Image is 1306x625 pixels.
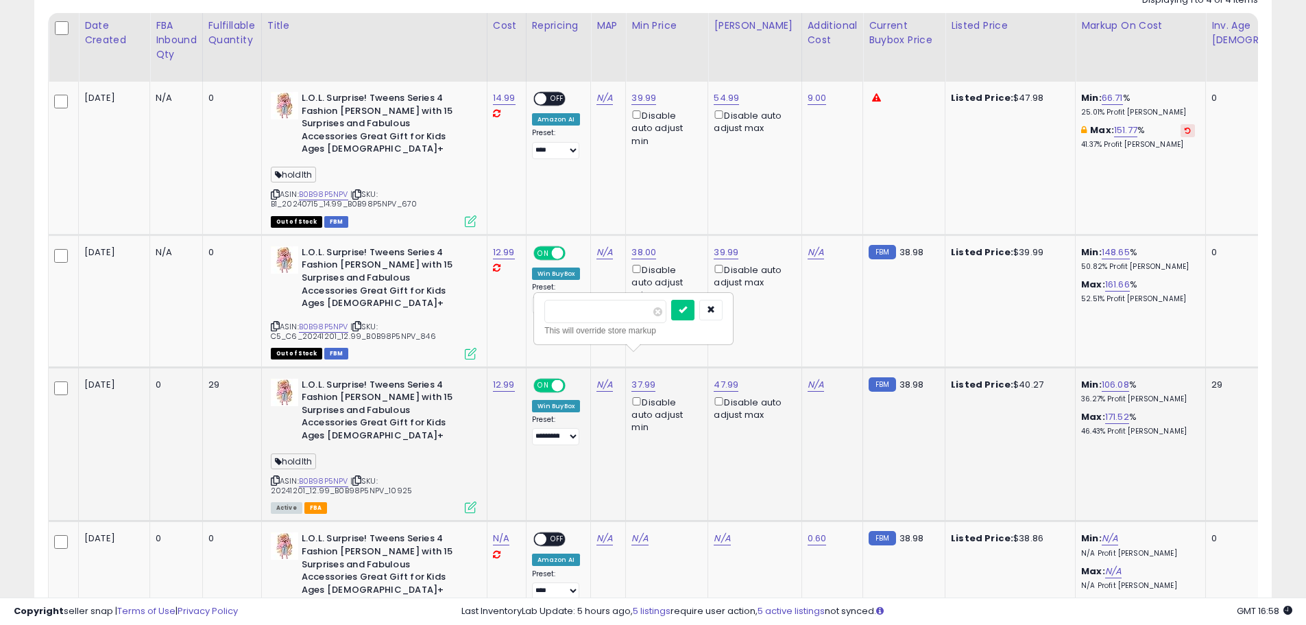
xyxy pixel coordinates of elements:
[1081,108,1195,117] p: 25.01% Profit [PERSON_NAME]
[532,283,581,314] div: Preset:
[532,268,581,280] div: Win BuyBox
[758,604,825,617] a: 5 active listings
[271,379,298,406] img: 413nc33niKL._SL40_.jpg
[1081,279,1195,304] div: %
[84,19,144,47] div: Date Created
[14,604,64,617] strong: Copyright
[1081,246,1102,259] b: Min:
[1081,278,1105,291] b: Max:
[1105,278,1130,292] a: 161.66
[596,91,613,105] a: N/A
[714,246,738,259] a: 39.99
[899,378,924,391] span: 38.98
[271,475,412,496] span: | SKU: 20241201_12.99_B0B98P5NPV_10925
[631,378,655,392] a: 37.99
[302,92,468,159] b: L.O.L. Surprise! Tweens Series 4 Fashion [PERSON_NAME] with 15 Surprises and Fabulous Accessories...
[869,377,895,392] small: FBM
[714,108,790,134] div: Disable auto adjust max
[951,532,1013,545] b: Listed Price:
[633,604,670,617] a: 5 listings
[1081,140,1195,150] p: 41.37% Profit [PERSON_NAME]
[493,532,509,545] a: N/A
[631,532,648,545] a: N/A
[1081,549,1195,558] p: N/A Profit [PERSON_NAME]
[493,378,515,392] a: 12.99
[1076,13,1206,82] th: The percentage added to the cost of goods (COGS) that forms the calculator for Min & Max prices.
[14,605,238,618] div: seller snap | |
[808,532,827,545] a: 0.60
[714,262,790,289] div: Disable auto adjust max
[302,532,468,600] b: L.O.L. Surprise! Tweens Series 4 Fashion [PERSON_NAME] with 15 Surprises and Fabulous Accessories...
[808,91,827,105] a: 9.00
[302,246,468,314] b: L.O.L. Surprise! Tweens Series 4 Fashion [PERSON_NAME] with 15 Surprises and Fabulous Accessories...
[1237,604,1292,617] span: 2025-10-7 16:58 GMT
[493,246,515,259] a: 12.99
[156,379,192,391] div: 0
[951,379,1065,391] div: $40.27
[271,453,316,469] span: holdlth
[271,532,298,560] img: 413nc33niKL._SL40_.jpg
[271,246,476,358] div: ASIN:
[532,19,585,33] div: Repricing
[271,167,316,182] span: holdlth
[869,531,895,545] small: FBM
[951,378,1013,391] b: Listed Price:
[1081,532,1102,545] b: Min:
[951,92,1065,104] div: $47.98
[631,246,656,259] a: 38.00
[596,19,620,33] div: MAP
[951,91,1013,104] b: Listed Price:
[532,113,580,126] div: Amazon AI
[156,246,192,259] div: N/A
[808,378,824,392] a: N/A
[596,378,613,392] a: N/A
[493,91,516,105] a: 14.99
[1105,565,1122,578] a: N/A
[631,19,702,33] div: Min Price
[1081,410,1105,423] b: Max:
[208,532,251,545] div: 0
[461,605,1292,618] div: Last InventoryLab Update: 5 hours ago, require user action, not synced.
[1081,124,1195,150] div: %
[1102,378,1129,392] a: 106.08
[596,532,613,545] a: N/A
[324,216,349,228] span: FBM
[869,19,939,47] div: Current Buybox Price
[271,92,476,226] div: ASIN:
[532,415,581,446] div: Preset:
[899,246,924,259] span: 38.98
[271,379,476,512] div: ASIN:
[951,246,1013,259] b: Listed Price:
[299,475,348,487] a: B0B98P5NPV
[299,189,348,200] a: B0B98P5NPV
[84,532,139,545] div: [DATE]
[1090,123,1114,137] b: Max:
[1081,91,1102,104] b: Min:
[271,92,298,119] img: 413nc33niKL._SL40_.jpg
[1081,246,1195,272] div: %
[208,246,251,259] div: 0
[951,19,1069,33] div: Listed Price
[271,216,322,228] span: All listings that are currently out of stock and unavailable for purchase on Amazon
[563,247,585,259] span: OFF
[208,92,251,104] div: 0
[714,378,738,392] a: 47.99
[1081,581,1195,591] p: N/A Profit [PERSON_NAME]
[324,348,349,359] span: FBM
[1081,411,1195,436] div: %
[1081,294,1195,304] p: 52.51% Profit [PERSON_NAME]
[299,321,348,333] a: B0B98P5NPV
[544,324,723,338] div: This will override store markup
[1081,262,1195,272] p: 50.82% Profit [PERSON_NAME]
[1114,123,1137,137] a: 151.77
[156,92,192,104] div: N/A
[1081,19,1200,33] div: Markup on Cost
[302,379,468,446] b: L.O.L. Surprise! Tweens Series 4 Fashion [PERSON_NAME] with 15 Surprises and Fabulous Accessories...
[208,379,251,391] div: 29
[714,394,790,421] div: Disable auto adjust max
[808,19,858,47] div: Additional Cost
[532,554,580,566] div: Amazon AI
[208,19,256,47] div: Fulfillable Quantity
[1102,91,1123,105] a: 66.71
[1081,394,1195,404] p: 36.27% Profit [PERSON_NAME]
